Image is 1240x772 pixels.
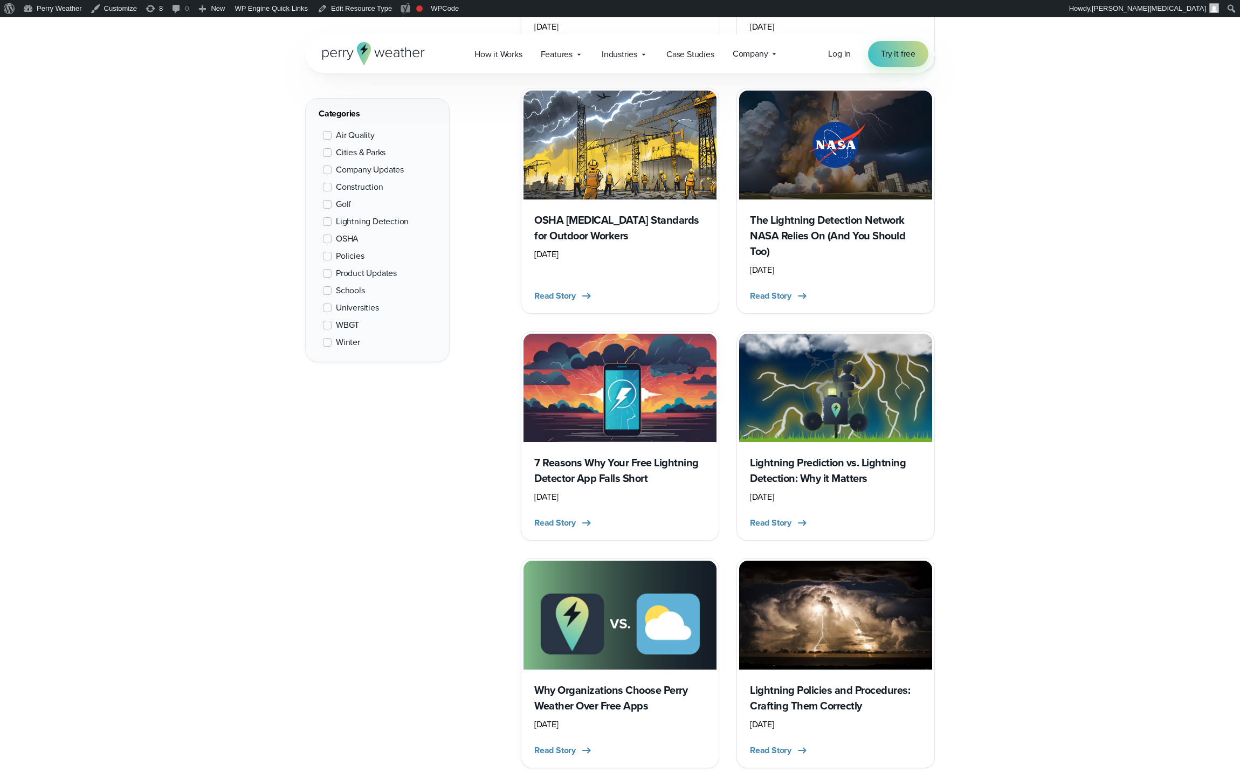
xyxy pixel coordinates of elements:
span: Read Story [534,744,576,757]
button: Read Story [534,744,593,757]
span: Read Story [534,516,576,529]
div: [DATE] [750,264,921,277]
button: Read Story [534,516,593,529]
span: Read Story [534,289,576,302]
span: Policies [336,250,364,263]
div: Categories [319,107,436,120]
button: Read Story [534,289,593,302]
h3: 7 Reasons Why Your Free Lightning Detector App Falls Short [534,455,706,486]
button: Read Story [750,744,809,757]
span: Universities [336,301,379,314]
span: Company Updates [336,163,404,176]
a: OSHA lightning safety rules OSHA [MEDICAL_DATA] Standards for Outdoor Workers [DATE] Read Story [521,88,719,313]
div: [DATE] [534,20,706,33]
a: Lightning Prediction vs. Lightning Detection Lightning Prediction vs. Lightning Detection: Why it... [736,331,935,541]
a: Free Lightning Detection Apps 7 Reasons Why Your Free Lightning Detector App Falls Short [DATE] R... [521,331,719,541]
a: How it Works [465,43,532,65]
span: Read Story [750,744,791,757]
span: Lightning Detection [336,215,409,228]
span: Read Story [750,289,791,302]
div: [DATE] [750,718,921,731]
img: NASA lightning National lightning detection network [739,91,932,199]
h3: The Lightning Detection Network NASA Relies On (And You Should Too) [750,212,921,259]
span: Air Quality [336,129,375,142]
span: Industries [602,48,637,61]
img: OSHA lightning safety rules [523,91,717,199]
span: Company [733,47,768,60]
h3: Why Organizations Choose Perry Weather Over Free Apps [534,683,706,714]
img: Lightning Prediction vs. Lightning Detection [739,334,932,442]
img: Why Organizations Choose Perry Weather Over Free Weather Apps - Thumbnail [523,561,717,669]
a: Why Organizations Choose Perry Weather Over Free Weather Apps - Thumbnail Why Organizations Choos... [521,558,719,768]
a: Log in [828,47,851,60]
a: Lightning Policies and Procedures: Crafting Them Correctly [DATE] Read Story [736,558,935,768]
div: Focus keyphrase not set [416,5,423,12]
div: [DATE] [534,491,706,504]
span: Case Studies [666,48,714,61]
span: WBGT [336,319,359,332]
span: OSHA [336,232,359,245]
span: Features [541,48,573,61]
img: Free Lightning Detection Apps [523,334,717,442]
div: [DATE] [534,248,706,261]
div: [DATE] [750,20,921,33]
div: [DATE] [534,718,706,731]
span: Golf [336,198,351,211]
span: Cities & Parks [336,146,385,159]
a: Case Studies [657,43,724,65]
span: Winter [336,336,360,349]
h3: OSHA [MEDICAL_DATA] Standards for Outdoor Workers [534,212,706,244]
span: Read Story [750,516,791,529]
button: Read Story [750,289,809,302]
button: Read Story [750,516,809,529]
span: Schools [336,284,365,297]
span: [PERSON_NAME][MEDICAL_DATA] [1092,4,1206,12]
span: Construction [336,181,383,194]
span: Try it free [881,47,915,60]
a: NASA lightning National lightning detection network The Lightning Detection Network NASA Relies O... [736,88,935,313]
h3: Lightning Prediction vs. Lightning Detection: Why it Matters [750,455,921,486]
a: Try it free [868,41,928,67]
div: [DATE] [750,491,921,504]
span: How it Works [474,48,522,61]
h3: Lightning Policies and Procedures: Crafting Them Correctly [750,683,921,714]
span: Product Updates [336,267,397,280]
